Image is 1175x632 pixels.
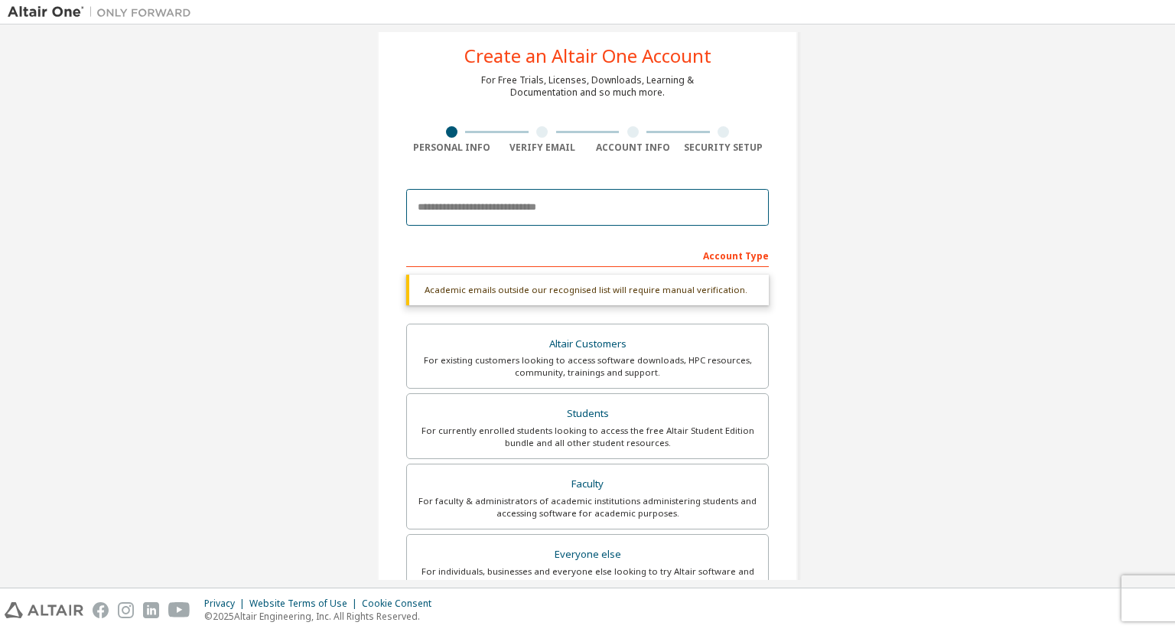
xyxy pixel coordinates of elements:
[416,474,759,495] div: Faculty
[5,602,83,618] img: altair_logo.svg
[416,425,759,449] div: For currently enrolled students looking to access the free Altair Student Edition bundle and all ...
[362,598,441,610] div: Cookie Consent
[464,47,711,65] div: Create an Altair One Account
[416,354,759,379] div: For existing customers looking to access software downloads, HPC resources, community, trainings ...
[204,598,249,610] div: Privacy
[416,495,759,520] div: For faculty & administrators of academic institutions administering students and accessing softwa...
[416,565,759,590] div: For individuals, businesses and everyone else looking to try Altair software and explore our prod...
[416,334,759,355] div: Altair Customers
[406,142,497,154] div: Personal Info
[587,142,679,154] div: Account Info
[168,602,190,618] img: youtube.svg
[93,602,109,618] img: facebook.svg
[249,598,362,610] div: Website Terms of Use
[8,5,199,20] img: Altair One
[481,74,694,99] div: For Free Trials, Licenses, Downloads, Learning & Documentation and so much more.
[497,142,588,154] div: Verify Email
[679,142,770,154] div: Security Setup
[416,544,759,565] div: Everyone else
[204,610,441,623] p: © 2025 Altair Engineering, Inc. All Rights Reserved.
[406,275,769,305] div: Academic emails outside our recognised list will require manual verification.
[406,243,769,267] div: Account Type
[118,602,134,618] img: instagram.svg
[416,403,759,425] div: Students
[143,602,159,618] img: linkedin.svg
